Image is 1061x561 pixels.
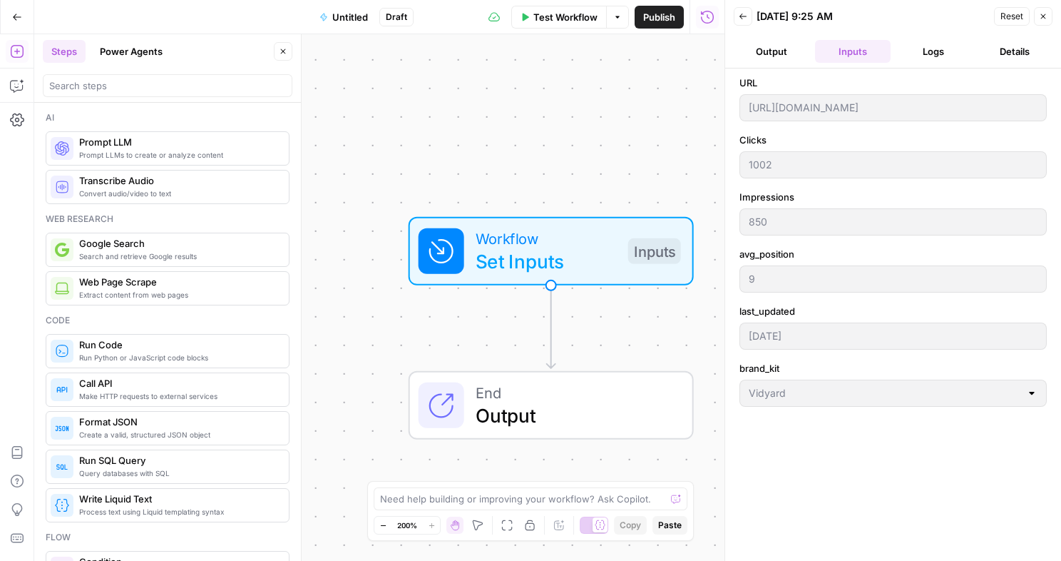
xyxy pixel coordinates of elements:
span: Publish [643,10,675,24]
span: Test Workflow [533,10,598,24]
button: Output [734,40,809,63]
span: Run SQL Query [79,453,277,467]
span: Write Liquid Text [79,492,277,506]
span: Transcribe Audio [79,173,277,188]
span: Convert audio/video to text [79,188,277,199]
div: Inputs [628,238,681,264]
span: Draft [386,11,407,24]
button: Test Workflow [511,6,606,29]
div: WorkflowSet InputsInputs [330,217,772,285]
span: Untitled [332,10,368,24]
button: Inputs [815,40,891,63]
span: Workflow [476,227,617,250]
button: Paste [652,516,687,535]
label: Clicks [739,133,1047,147]
span: Reset [1000,10,1023,23]
label: Impressions [739,190,1047,204]
button: Reset [994,7,1030,26]
button: Copy [614,516,647,535]
button: Untitled [311,6,376,29]
div: Web research [46,213,289,226]
span: Prompt LLM [79,135,277,149]
span: Query databases with SQL [79,467,277,479]
button: Details [977,40,1052,63]
div: Flow [46,531,289,544]
input: Vidyard [749,386,1020,400]
label: brand_kit [739,361,1047,375]
div: Code [46,314,289,327]
span: Copy [620,519,641,532]
button: Power Agents [91,40,171,63]
label: last_updated [739,304,1047,318]
span: Search and retrieve Google results [79,251,277,262]
span: Extract content from web pages [79,289,277,300]
div: EndOutput [330,371,772,440]
span: Run Python or JavaScript code blocks [79,352,277,363]
span: Format JSON [79,415,277,429]
span: Prompt LLMs to create or analyze content [79,149,277,161]
span: End [476,381,670,404]
span: Paste [658,519,682,532]
span: Process text using Liquid templating syntax [79,506,277,517]
g: Edge from start to end [547,285,555,368]
input: Search steps [49,79,286,93]
div: Ai [46,111,289,124]
span: Web Page Scrape [79,275,277,289]
label: URL [739,76,1047,90]
span: Create a valid, structured JSON object [79,429,277,440]
span: Output [476,401,670,430]
span: Set Inputs [476,247,617,276]
button: Steps [43,40,86,63]
button: Logs [896,40,972,63]
span: Make HTTP requests to external services [79,390,277,402]
span: Run Code [79,338,277,352]
button: Publish [635,6,684,29]
span: Google Search [79,236,277,251]
span: Call API [79,376,277,390]
label: avg_position [739,247,1047,261]
span: 200% [397,520,417,531]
